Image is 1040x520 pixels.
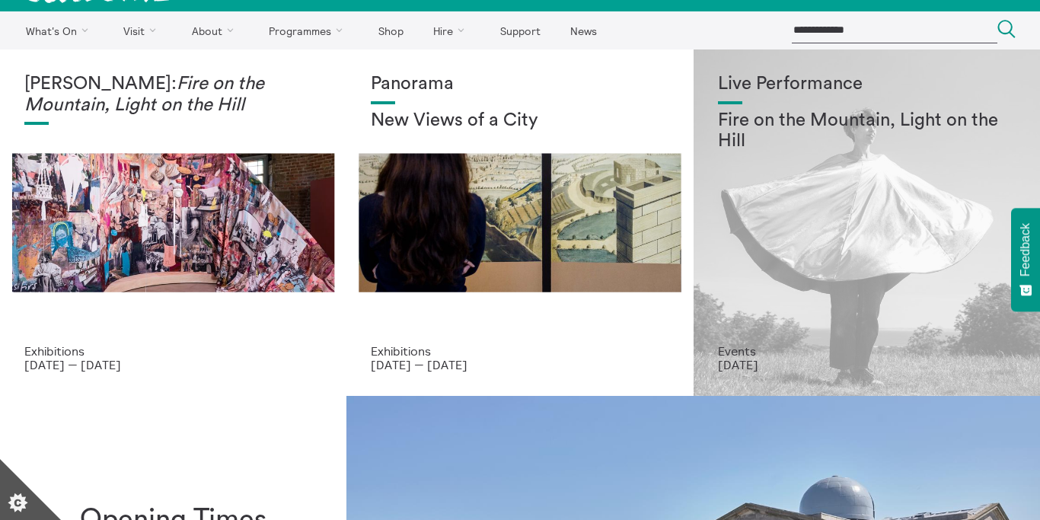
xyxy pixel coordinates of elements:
[694,49,1040,396] a: Photo: Eoin Carey Live Performance Fire on the Mountain, Light on the Hill Events [DATE]
[24,344,322,358] p: Exhibitions
[346,49,693,396] a: Collective Panorama June 2025 small file 8 Panorama New Views of a City Exhibitions [DATE] — [DATE]
[110,11,176,49] a: Visit
[371,74,668,95] h1: Panorama
[718,110,1016,152] h2: Fire on the Mountain, Light on the Hill
[718,358,1016,372] p: [DATE]
[718,344,1016,358] p: Events
[420,11,484,49] a: Hire
[371,344,668,358] p: Exhibitions
[24,75,264,114] em: Fire on the Mountain, Light on the Hill
[487,11,553,49] a: Support
[24,74,322,116] h1: [PERSON_NAME]:
[371,110,668,132] h2: New Views of a City
[1019,223,1032,276] span: Feedback
[718,74,1016,95] h1: Live Performance
[1011,208,1040,311] button: Feedback - Show survey
[371,358,668,372] p: [DATE] — [DATE]
[365,11,416,49] a: Shop
[12,11,107,49] a: What's On
[557,11,610,49] a: News
[24,358,322,372] p: [DATE] — [DATE]
[178,11,253,49] a: About
[256,11,362,49] a: Programmes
